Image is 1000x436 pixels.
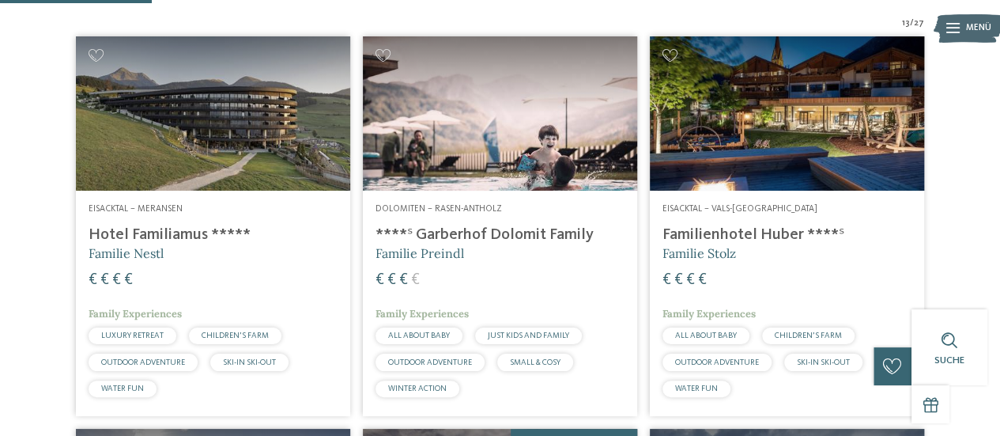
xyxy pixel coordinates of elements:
[100,272,109,288] span: €
[675,332,737,339] span: ALL ABOUT BABY
[375,307,469,320] span: Family Experiences
[662,307,756,320] span: Family Experiences
[675,385,718,392] span: WATER FUN
[914,17,924,30] span: 27
[375,226,625,245] h4: ****ˢ Garberhof Dolomit Family
[124,272,133,288] span: €
[388,385,447,392] span: WINTER ACTION
[89,245,164,261] span: Familie Nestl
[675,358,759,366] span: OUTDOOR ADVENTURE
[662,272,671,288] span: €
[650,36,924,191] img: Familienhotels gesucht? Hier findet ihr die besten!
[910,17,914,30] span: /
[488,332,569,339] span: JUST KIDS AND FAMILY
[650,36,924,416] a: Familienhotels gesucht? Hier findet ihr die besten! Eisacktal – Vals-[GEOGRAPHIC_DATA] Familienho...
[112,272,121,288] span: €
[388,358,472,366] span: OUTDOOR ADVENTURE
[797,358,850,366] span: SKI-IN SKI-OUT
[510,358,560,366] span: SMALL & COSY
[411,272,420,288] span: €
[223,358,276,366] span: SKI-IN SKI-OUT
[399,272,408,288] span: €
[775,332,842,339] span: CHILDREN’S FARM
[89,272,97,288] span: €
[363,36,637,191] img: Familienhotels gesucht? Hier findet ihr die besten!
[101,358,185,366] span: OUTDOOR ADVENTURE
[902,17,910,30] span: 13
[686,272,695,288] span: €
[662,204,817,214] span: Eisacktal – Vals-[GEOGRAPHIC_DATA]
[202,332,269,339] span: CHILDREN’S FARM
[363,36,637,416] a: Familienhotels gesucht? Hier findet ihr die besten! Dolomiten – Rasen-Antholz ****ˢ Garberhof Dol...
[76,36,350,191] img: Familienhotels gesucht? Hier findet ihr die besten!
[375,245,464,261] span: Familie Preindl
[89,204,183,214] span: Eisacktal – Meransen
[934,355,964,366] span: Suche
[375,272,384,288] span: €
[388,332,450,339] span: ALL ABOUT BABY
[674,272,683,288] span: €
[101,332,164,339] span: LUXURY RETREAT
[89,307,182,320] span: Family Experiences
[375,204,502,214] span: Dolomiten – Rasen-Antholz
[662,245,736,261] span: Familie Stolz
[387,272,396,288] span: €
[662,226,911,245] h4: Familienhotel Huber ****ˢ
[698,272,707,288] span: €
[76,36,350,416] a: Familienhotels gesucht? Hier findet ihr die besten! Eisacktal – Meransen Hotel Familiamus ***** F...
[101,385,144,392] span: WATER FUN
